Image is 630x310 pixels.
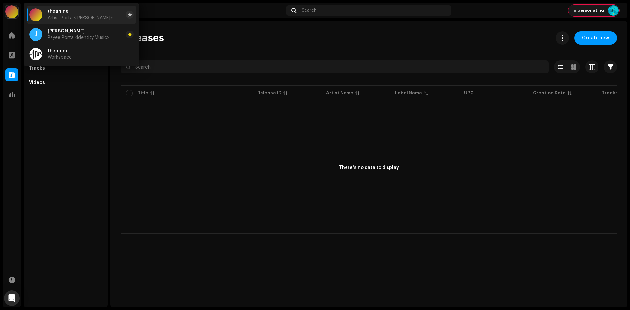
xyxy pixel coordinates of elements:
div: Open Intercom Messenger [4,290,20,306]
span: Artist Portal <Michael D. Tidwell> [48,15,113,21]
span: <Identity Music> [74,35,109,40]
span: Create new [582,31,609,45]
span: JJ Rogalski [48,29,85,34]
div: Catalog [118,8,283,13]
div: Tracks [29,66,45,71]
re-m-nav-item: Tracks [26,62,105,75]
div: J [29,28,42,41]
span: <[PERSON_NAME]> [73,16,113,20]
span: Search [302,8,317,13]
span: Workspace [48,55,72,60]
div: Videos [29,80,45,85]
span: Impersonating [572,8,604,13]
span: Payee Portal <Identity Music> [48,35,109,40]
input: Search [121,60,549,73]
re-m-nav-item: Videos [26,76,105,89]
div: There's no data to display [339,164,399,171]
span: theanine [48,48,69,53]
button: Create new [574,31,617,45]
img: c08ddb2c-4720-4914-ad9e-0215e5976a07 [608,5,619,16]
img: 0f74c21f-6d1c-4dbc-9196-dbddad53419e [29,48,42,61]
span: Releases [121,31,164,45]
span: theanine [48,9,69,14]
